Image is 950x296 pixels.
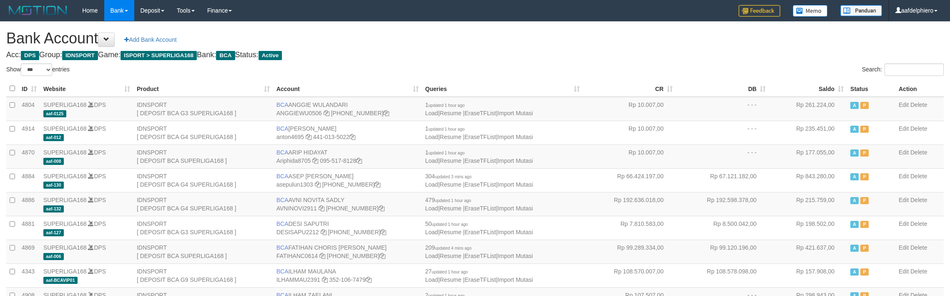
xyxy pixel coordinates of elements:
a: EraseTFList [465,205,496,212]
a: EraseTFList [465,157,496,164]
a: EraseTFList [465,134,496,140]
th: DB: activate to sort column ascending [676,81,769,97]
a: Delete [910,101,927,108]
td: Rp 10.007,00 [583,121,676,144]
a: Ariphida8705 [276,157,311,164]
td: FATIHAN CHORIS [PERSON_NAME] [PHONE_NUMBER] [273,240,422,263]
a: Copy FATIHANC0614 to clipboard [319,253,325,259]
td: - - - [676,97,769,121]
a: Resume [440,110,461,116]
td: Rp 67.121.182,00 [676,168,769,192]
span: DPS [21,51,39,60]
a: asepulun1303 [276,181,313,188]
span: updated 1 hour ago [428,103,465,108]
a: SUPERLIGA168 [43,220,87,227]
a: Delete [910,197,927,203]
a: Load [425,181,438,188]
td: Rp 177.055,00 [769,144,847,168]
td: DPS [40,168,133,192]
td: 4914 [18,121,40,144]
td: Rp 843.280,00 [769,168,847,192]
td: IDNSPORT [ DEPOSIT BCA G9 SUPERLIGA168 ] [133,263,273,287]
a: Delete [910,268,927,275]
span: updated 1 hour ago [428,151,465,155]
a: Delete [910,220,927,227]
a: Copy 4062213373 to clipboard [383,110,389,116]
a: Add Bank Account [119,33,182,47]
td: IDNSPORT [ DEPOSIT BCA G4 SUPERLIGA168 ] [133,168,273,192]
th: Product: activate to sort column ascending [133,81,273,97]
span: Active [850,197,859,204]
td: Rp 421.637,00 [769,240,847,263]
td: Rp 7.810.583,00 [583,216,676,240]
td: ILHAM MAULANA 352-106-7479 [273,263,422,287]
td: DPS [40,240,133,263]
td: ASEP [PERSON_NAME] [PHONE_NUMBER] [273,168,422,192]
td: Rp 157.908,00 [769,263,847,287]
a: EraseTFList [465,229,496,235]
td: 4804 [18,97,40,121]
a: EraseTFList [465,181,496,188]
span: BCA [276,197,289,203]
label: Show entries [6,63,70,76]
span: aaf-0125 [43,110,66,117]
a: Copy 4062281727 to clipboard [379,253,385,259]
a: SUPERLIGA168 [43,125,87,132]
a: Copy 4062280453 to clipboard [380,229,386,235]
a: Resume [440,181,461,188]
span: BCA [276,125,289,132]
a: Copy 4062280135 to clipboard [379,205,385,212]
span: aaf-008 [43,158,64,165]
th: Status [847,81,895,97]
a: Delete [910,125,927,132]
a: SUPERLIGA168 [43,173,87,180]
a: Resume [440,157,461,164]
span: aaf-130 [43,182,64,189]
td: - - - [676,144,769,168]
span: Paused [860,102,869,109]
span: aaf-132 [43,205,64,213]
span: updated 1 hour ago [428,127,465,132]
td: Rp 66.424.197,00 [583,168,676,192]
span: 1 [425,125,465,132]
span: updated 1 hour ago [432,270,468,274]
span: aaf-BCAVIP01 [43,277,78,284]
span: 304 [425,173,472,180]
a: Load [425,157,438,164]
td: - - - [676,121,769,144]
h4: Acc: Group: Game: Bank: Status: [6,51,944,59]
a: EraseTFList [465,276,496,283]
td: 4881 [18,216,40,240]
span: Active [850,149,859,157]
input: Search: [885,63,944,76]
a: Resume [440,134,461,140]
td: Rp 261.224,00 [769,97,847,121]
a: Copy asepulun1303 to clipboard [315,181,321,188]
span: aaf-012 [43,134,64,141]
span: 27 [425,268,468,275]
td: 4870 [18,144,40,168]
span: updated 3 mins ago [435,175,472,179]
a: Delete [910,244,927,251]
a: Import Mutasi [498,205,533,212]
td: 4884 [18,168,40,192]
a: Import Mutasi [498,157,533,164]
td: ANGGIE WULANDARI [PHONE_NUMBER] [273,97,422,121]
span: BCA [276,173,289,180]
a: Copy DESISAPU2212 to clipboard [321,229,327,235]
a: SUPERLIGA168 [43,268,87,275]
span: Paused [860,149,869,157]
a: Edit [899,125,909,132]
th: CR: activate to sort column ascending [583,81,676,97]
a: Import Mutasi [498,110,533,116]
td: ARIP HIDAYAT 095-517-8128 [273,144,422,168]
a: EraseTFList [465,110,496,116]
span: updated 1 hour ago [432,222,468,227]
a: EraseTFList [465,253,496,259]
span: Active [850,245,859,252]
a: Delete [910,149,927,156]
a: Import Mutasi [498,229,533,235]
td: IDNSPORT [ DEPOSIT BCA SUPERLIGA168 ] [133,144,273,168]
span: | | | [425,220,533,235]
a: Resume [440,276,461,283]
